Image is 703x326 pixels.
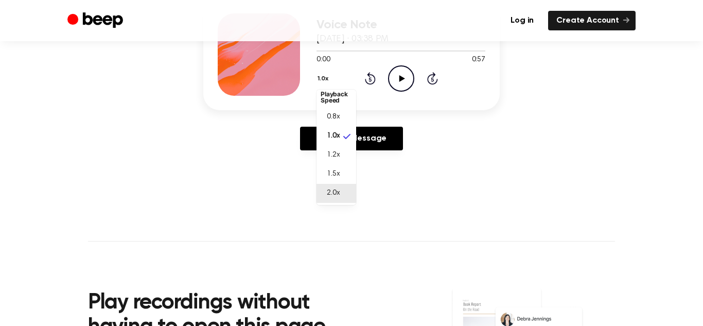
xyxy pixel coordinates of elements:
span: 0:57 [472,55,485,65]
ul: 1.0x [317,90,356,205]
a: Reply to Message [300,127,403,150]
li: Playback Speed [317,87,356,108]
a: Create Account [548,11,636,30]
span: 1.5x [327,169,340,180]
button: 1.0x [317,70,332,88]
a: Beep [67,11,126,31]
span: [DATE] · 03:38 PM [317,35,389,44]
span: 2.0x [327,188,340,199]
span: 1.2x [327,150,340,161]
span: 0.8x [327,112,340,123]
span: 0:00 [317,55,330,65]
span: 1.0x [327,131,340,142]
a: Log in [502,11,542,30]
